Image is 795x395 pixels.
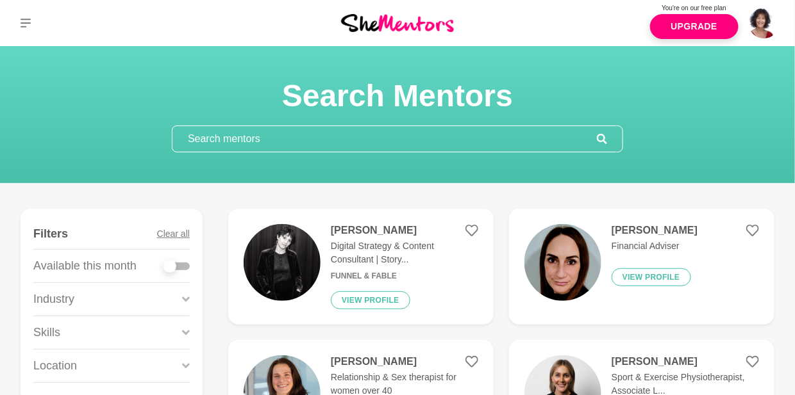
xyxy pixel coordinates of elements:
p: Skills [33,324,60,341]
img: 2462cd17f0db61ae0eaf7f297afa55aeb6b07152-1255x1348.jpg [524,224,601,301]
h4: [PERSON_NAME] [331,224,478,237]
p: Location [33,357,77,375]
input: Search mentors [172,126,597,152]
img: 1044fa7e6122d2a8171cf257dcb819e56f039831-1170x656.jpg [244,224,321,301]
p: Available this month [33,257,137,275]
a: [PERSON_NAME]Financial AdviserView profile [509,209,774,325]
h1: Search Mentors [172,77,623,115]
button: View profile [612,268,691,286]
p: Industry [33,291,74,308]
h4: [PERSON_NAME] [331,355,478,368]
h4: [PERSON_NAME] [612,224,698,237]
p: Digital Strategy & Content Consultant | Story... [331,239,478,266]
p: You're on our free plan [650,3,739,13]
img: She Mentors Logo [341,14,454,31]
p: Financial Adviser [612,239,698,253]
a: [PERSON_NAME]Digital Strategy & Content Consultant | Story...Funnel & FableView profile [228,209,494,325]
img: Lou McNeil [749,8,780,38]
a: Upgrade [650,14,739,39]
h4: Filters [33,227,68,241]
h6: Funnel & Fable [331,271,478,281]
h4: [PERSON_NAME] [612,355,759,368]
button: Clear all [157,219,190,249]
button: View profile [331,291,410,309]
